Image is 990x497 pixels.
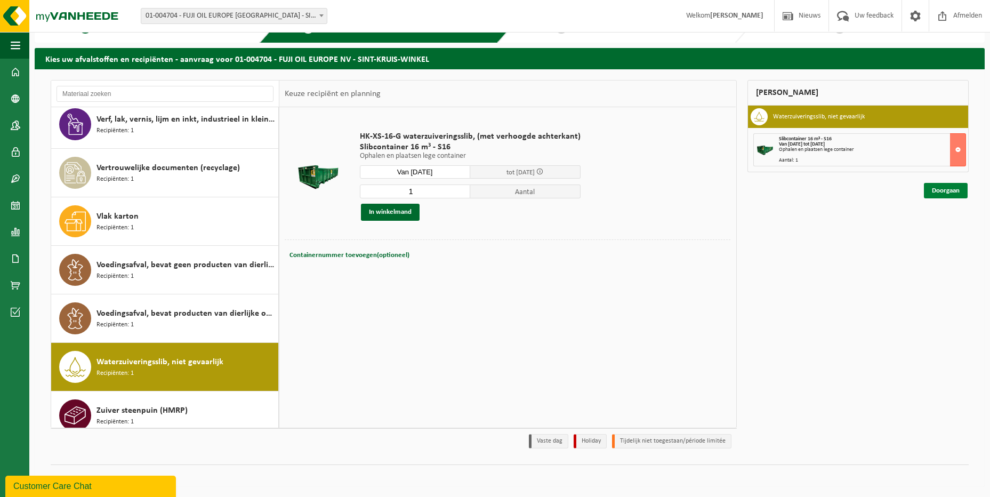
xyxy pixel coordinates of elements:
span: Recipiënten: 1 [96,320,134,330]
span: Vlak karton [96,210,139,223]
a: Doorgaan [924,183,968,198]
button: In winkelmand [361,204,420,221]
iframe: chat widget [5,474,178,497]
input: Materiaal zoeken [57,86,273,102]
span: Voedingsafval, bevat geen producten van dierlijke oorsprong, gemengde verpakking (exclusief glas) [96,259,276,271]
span: Zuiver steenpuin (HMRP) [96,404,188,417]
li: Tijdelijk niet toegestaan/période limitée [612,434,731,448]
span: Recipiënten: 1 [96,271,134,282]
span: Verf, lak, vernis, lijm en inkt, industrieel in kleinverpakking [96,113,276,126]
span: Containernummer toevoegen(optioneel) [289,252,409,259]
span: Slibcontainer 16 m³ - S16 [779,136,832,142]
li: Vaste dag [529,434,568,448]
span: 01-004704 - FUJI OIL EUROPE NV - SINT-KRUIS-WINKEL [141,9,327,23]
button: Containernummer toevoegen(optioneel) [288,248,411,263]
span: Vertrouwelijke documenten (recyclage) [96,162,240,174]
div: [PERSON_NAME] [747,80,969,106]
button: Voedingsafval, bevat producten van dierlijke oorsprong, onverpakt, categorie 3 Recipiënten: 1 [51,294,279,343]
span: tot [DATE] [506,169,535,176]
span: Slibcontainer 16 m³ - S16 [360,142,581,153]
span: Aantal [470,185,581,198]
input: Selecteer datum [360,165,470,179]
h3: Waterzuiveringsslib, niet gevaarlijk [773,108,865,125]
span: Recipiënten: 1 [96,174,134,185]
button: Vlak karton Recipiënten: 1 [51,197,279,246]
button: Zuiver steenpuin (HMRP) Recipiënten: 1 [51,391,279,439]
p: Ophalen en plaatsen lege container [360,153,581,160]
h2: Kies uw afvalstoffen en recipiënten - aanvraag voor 01-004704 - FUJI OIL EUROPE NV - SINT-KRUIS-W... [35,48,985,69]
strong: [PERSON_NAME] [710,12,763,20]
div: Ophalen en plaatsen lege container [779,147,966,153]
span: Recipiënten: 1 [96,417,134,427]
span: Waterzuiveringsslib, niet gevaarlijk [96,356,223,368]
div: Keuze recipiënt en planning [279,81,386,107]
span: Recipiënten: 1 [96,126,134,136]
span: HK-XS-16-G waterzuiveringsslib, (met verhoogde achterkant) [360,131,581,142]
span: Recipiënten: 1 [96,368,134,379]
li: Holiday [574,434,607,448]
strong: Van [DATE] tot [DATE] [779,141,825,147]
span: Voedingsafval, bevat producten van dierlijke oorsprong, onverpakt, categorie 3 [96,307,276,320]
button: Verf, lak, vernis, lijm en inkt, industrieel in kleinverpakking Recipiënten: 1 [51,100,279,149]
button: Vertrouwelijke documenten (recyclage) Recipiënten: 1 [51,149,279,197]
span: 01-004704 - FUJI OIL EUROPE NV - SINT-KRUIS-WINKEL [141,8,327,24]
button: Waterzuiveringsslib, niet gevaarlijk Recipiënten: 1 [51,343,279,391]
span: Recipiënten: 1 [96,223,134,233]
button: Voedingsafval, bevat geen producten van dierlijke oorsprong, gemengde verpakking (exclusief glas)... [51,246,279,294]
div: Aantal: 1 [779,158,966,163]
